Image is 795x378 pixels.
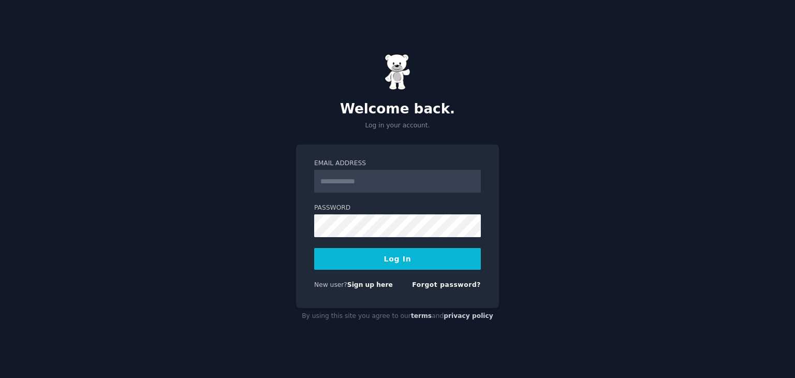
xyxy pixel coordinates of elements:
[444,312,493,319] a: privacy policy
[314,281,347,288] span: New user?
[347,281,393,288] a: Sign up here
[314,248,481,270] button: Log In
[296,101,499,118] h2: Welcome back.
[296,308,499,325] div: By using this site you agree to our and
[385,54,410,90] img: Gummy Bear
[314,203,481,213] label: Password
[412,281,481,288] a: Forgot password?
[314,159,481,168] label: Email Address
[411,312,432,319] a: terms
[296,121,499,130] p: Log in your account.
